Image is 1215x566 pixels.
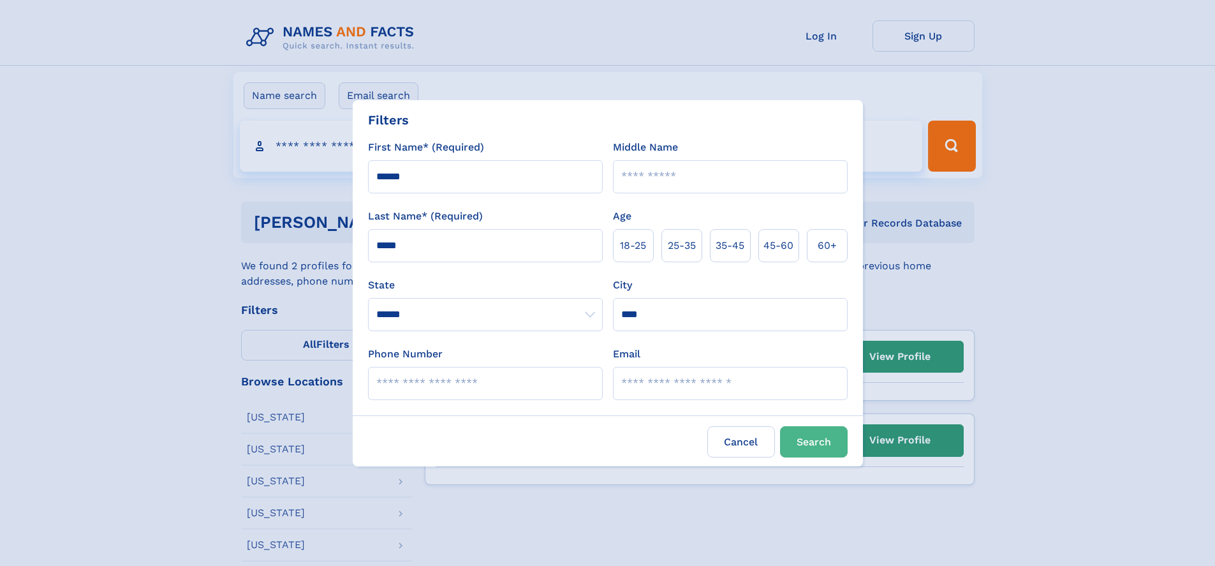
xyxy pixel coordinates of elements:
[620,238,646,253] span: 18‑25
[818,238,837,253] span: 60+
[368,110,409,130] div: Filters
[613,140,678,155] label: Middle Name
[613,209,631,224] label: Age
[613,346,640,362] label: Email
[668,238,696,253] span: 25‑35
[368,278,603,293] label: State
[763,238,793,253] span: 45‑60
[780,426,848,458] button: Search
[716,238,744,253] span: 35‑45
[368,140,484,155] label: First Name* (Required)
[707,426,775,458] label: Cancel
[368,346,443,362] label: Phone Number
[368,209,483,224] label: Last Name* (Required)
[613,278,632,293] label: City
